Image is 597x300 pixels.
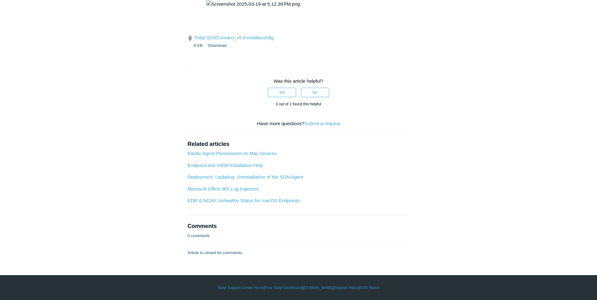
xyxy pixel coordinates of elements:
a: Microsoft Office 365 Log Ingestion [188,186,259,192]
a: EDR & NGAV Unhealthy Status for macOS Endpoints [188,198,300,203]
button: This article was not helpful [301,88,329,97]
a: Todyl Support Center Home [217,285,264,291]
a: Todyl-SGNConnect_v5.4.mobileconfig [194,35,273,40]
p: Article is closed for comments. [188,250,243,256]
a: Download [208,43,227,48]
a: Endpoint and SIEM Installation Help [188,163,263,168]
a: Deployment, Updating, Uninstallation of the SGN Agent [188,174,303,180]
span: Was this article helpful? [274,78,324,84]
a: Elastic Agent Permissions on Mac Devices [188,151,277,156]
div: | | | | [116,285,481,291]
img: Screenshot 2025-03-19 at 5.12.39 PM.png [206,0,300,8]
a: Support Policy [334,285,358,291]
div: Have more questions? [188,120,410,127]
span: 0 out of 1 found this helpful [276,102,321,106]
h2: Related articles [188,140,410,148]
h2: Comments [188,222,410,231]
a: Submit a request [304,121,340,126]
p: 0 comments [188,233,210,239]
span: 8 KB [194,43,207,48]
button: This article was helpful [268,88,296,97]
a: Your Todyl Dashboard [265,285,302,291]
a: [DOMAIN_NAME] [303,285,333,291]
a: SGN Status [360,285,380,291]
